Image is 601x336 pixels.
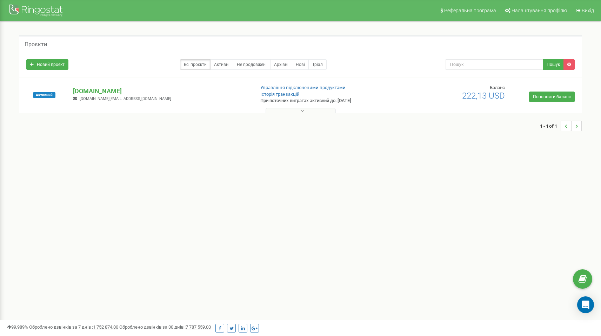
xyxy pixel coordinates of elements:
u: 1 752 874,00 [93,324,118,330]
a: Новий проєкт [26,59,68,70]
a: Не продовжені [233,59,271,70]
span: [DOMAIN_NAME][EMAIL_ADDRESS][DOMAIN_NAME] [80,96,171,101]
p: [DOMAIN_NAME] [73,87,249,96]
span: Оброблено дзвінків за 7 днів : [29,324,118,330]
span: 1 - 1 of 1 [540,121,561,131]
span: 222,13 USD [462,91,505,101]
span: Налаштування профілю [512,8,567,13]
span: Реферальна програма [444,8,496,13]
h5: Проєкти [25,41,47,48]
a: Поповнити баланс [529,92,575,102]
a: Всі проєкти [180,59,211,70]
button: Пошук [543,59,564,70]
span: Вихід [582,8,594,13]
a: Активні [210,59,233,70]
u: 7 787 559,00 [186,324,211,330]
a: Нові [292,59,309,70]
p: При поточних витратах активний до: [DATE] [260,98,389,104]
a: Тріал [308,59,327,70]
span: Баланс [490,85,505,90]
a: Історія транзакцій [260,92,300,97]
nav: ... [540,114,582,138]
span: 99,989% [7,324,28,330]
span: Активний [33,92,55,98]
a: Архівні [270,59,292,70]
div: Open Intercom Messenger [577,296,594,313]
span: Оброблено дзвінків за 30 днів : [119,324,211,330]
a: Управління підключеними продуктами [260,85,346,90]
input: Пошук [446,59,543,70]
